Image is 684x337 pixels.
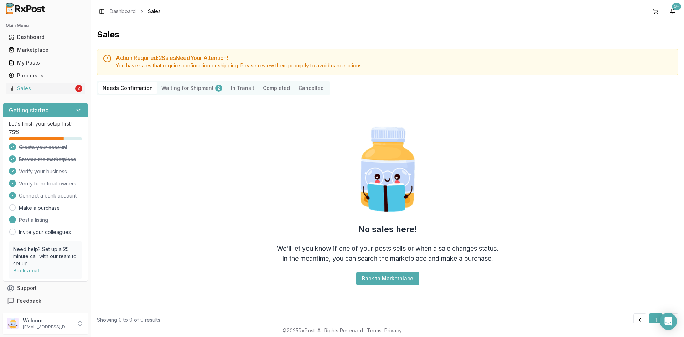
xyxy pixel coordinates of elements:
[6,56,85,69] a: My Posts
[9,34,82,41] div: Dashboard
[282,254,493,264] div: In the meantime, you can search the marketplace and make a purchase!
[3,282,88,295] button: Support
[97,316,160,323] div: Showing 0 to 0 of 0 results
[3,70,88,81] button: Purchases
[19,180,76,187] span: Verify beneficial owners
[23,324,72,330] p: [EMAIL_ADDRESS][DOMAIN_NAME]
[9,129,20,136] span: 75 %
[660,313,677,330] div: Open Intercom Messenger
[3,83,88,94] button: Sales2
[9,85,74,92] div: Sales
[3,3,48,14] img: RxPost Logo
[9,120,82,127] p: Let's finish your setup first!
[157,82,227,94] button: Waiting for Shipment
[277,244,498,254] div: We'll let you know if one of your posts sells or when a sale changes status.
[19,204,60,211] a: Make a purchase
[649,313,663,326] button: 1
[98,82,157,94] button: Needs Confirmation
[672,3,681,10] div: 9+
[3,57,88,68] button: My Posts
[17,297,41,305] span: Feedback
[19,156,76,163] span: Browse the marketplace
[13,246,78,267] p: Need help? Set up a 25 minute call with our team to set up.
[110,8,136,15] a: Dashboard
[6,44,85,56] a: Marketplace
[75,85,82,92] div: 2
[13,267,41,274] a: Book a call
[227,82,259,94] button: In Transit
[19,229,71,236] a: Invite your colleagues
[9,106,49,114] h3: Getting started
[23,317,72,324] p: Welcome
[7,318,19,329] img: User avatar
[384,327,402,333] a: Privacy
[3,44,88,56] button: Marketplace
[342,124,433,215] img: Smart Pill Bottle
[358,224,417,235] h2: No sales here!
[116,55,672,61] h5: Action Required: 2 Sale s Need Your Attention!
[9,46,82,53] div: Marketplace
[19,216,48,224] span: Post a listing
[19,192,77,199] span: Connect a bank account
[19,168,67,175] span: Verify your business
[19,144,67,151] span: Create your account
[356,272,419,285] button: Back to Marketplace
[259,82,294,94] button: Completed
[667,6,678,17] button: 9+
[6,23,85,29] h2: Main Menu
[148,8,161,15] span: Sales
[3,295,88,307] button: Feedback
[116,62,672,69] div: You have sales that require confirmation or shipping. Please review them promptly to avoid cancel...
[6,82,85,95] a: Sales2
[110,8,161,15] nav: breadcrumb
[6,31,85,44] a: Dashboard
[215,85,222,92] div: 2
[3,31,88,43] button: Dashboard
[6,69,85,82] a: Purchases
[9,72,82,79] div: Purchases
[367,327,382,333] a: Terms
[294,82,328,94] button: Cancelled
[9,59,82,66] div: My Posts
[97,29,678,40] h1: Sales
